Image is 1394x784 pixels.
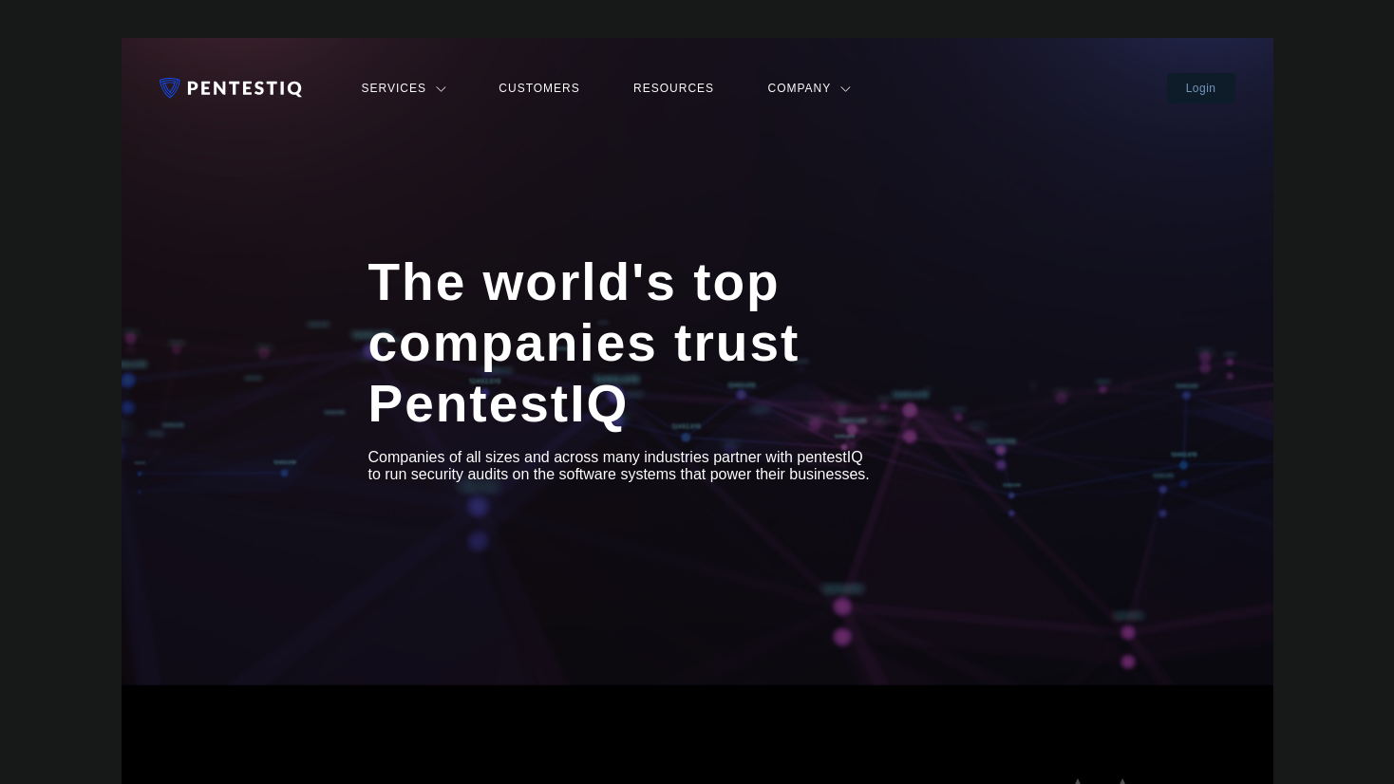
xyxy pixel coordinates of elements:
a: Customers [493,76,585,101]
p: Companies of all sizes and across many industries partner with pentestIQ to run security audits o... [368,449,875,483]
a: Services [356,76,451,101]
a: Login [1167,73,1235,103]
a: Company [762,76,856,101]
h1: The world's top companies trust PentestIQ [368,252,875,434]
a: Resources [628,76,720,101]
